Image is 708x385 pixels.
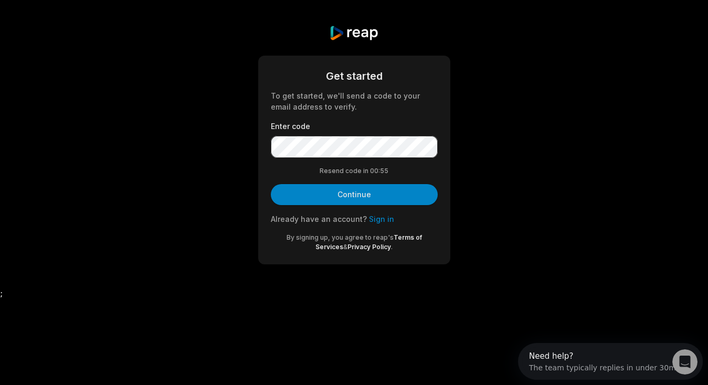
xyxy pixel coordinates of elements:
[380,166,388,176] span: 55
[271,68,438,84] div: Get started
[672,349,698,375] iframe: Intercom live chat
[271,90,438,112] div: To get started, we'll send a code to your email address to verify.
[287,233,394,241] span: By signing up, you agree to reap's
[271,184,438,205] button: Continue
[271,166,438,176] div: Resend code in 00:
[343,243,347,251] span: &
[391,243,393,251] span: .
[369,215,394,223] a: Sign in
[329,25,379,41] img: reap
[518,343,703,380] iframe: Intercom live chat discovery launcher
[271,121,438,132] label: Enter code
[4,4,189,33] div: Open Intercom Messenger
[11,9,158,17] div: Need help?
[11,17,158,28] div: The team typically replies in under 30m
[315,233,422,251] a: Terms of Services
[271,215,367,223] span: Already have an account?
[347,243,391,251] a: Privacy Policy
